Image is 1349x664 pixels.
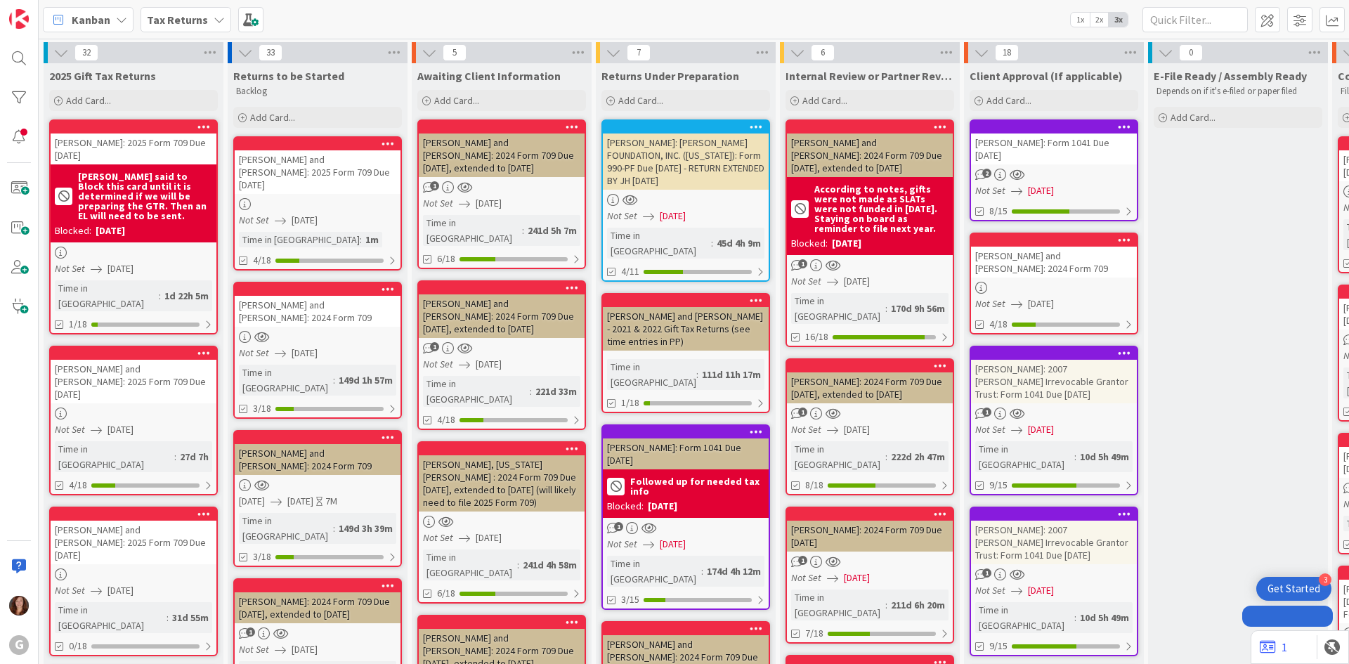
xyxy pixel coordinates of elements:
div: Time in [GEOGRAPHIC_DATA] [791,590,885,620]
span: : [885,597,887,613]
div: [PERSON_NAME] and [PERSON_NAME]: 2024 Form 709 Due [DATE], extended to [DATE] [419,121,585,177]
div: [PERSON_NAME]: Form 1041 Due [DATE] [971,121,1137,164]
div: Time in [GEOGRAPHIC_DATA] [791,293,885,324]
div: Time in [GEOGRAPHIC_DATA] [423,376,530,407]
a: [PERSON_NAME] and [PERSON_NAME]: 2024 Form 709 Due [DATE], extended to [DATE]Not Set[DATE]Time in... [417,280,586,430]
span: 3x [1109,13,1128,27]
a: [PERSON_NAME]: Form 1041 Due [DATE]Not Set[DATE]8/15 [970,119,1138,221]
a: [PERSON_NAME] and [PERSON_NAME]: 2025 Form 709 Due [DATE]Not Set[DATE]Time in [GEOGRAPHIC_DATA]:1... [233,136,402,271]
div: [PERSON_NAME] and [PERSON_NAME]: 2024 Form 709 [235,296,400,327]
div: Get Started [1267,582,1320,596]
div: [DATE] [96,223,125,238]
span: : [885,301,887,316]
div: Time in [GEOGRAPHIC_DATA] [975,441,1074,472]
span: 6/18 [437,252,455,266]
a: [PERSON_NAME]: 2007 [PERSON_NAME] Irrevocable Grantor Trust: Form 1041 Due [DATE]Not Set[DATE]Tim... [970,346,1138,495]
div: 170d 9h 56m [887,301,949,316]
span: 4/18 [69,478,87,493]
span: 4/18 [437,412,455,427]
div: 27d 7h [176,449,212,464]
div: [PERSON_NAME]: 2024 Form 709 Due [DATE] [787,508,953,552]
span: [DATE] [107,261,133,276]
a: [PERSON_NAME] and [PERSON_NAME]: 2024 Form 709Not Set[DATE]Time in [GEOGRAPHIC_DATA]:149d 1h 57m3/18 [233,282,402,419]
span: [DATE] [476,530,502,545]
div: [PERSON_NAME]: 2024 Form 709 Due [DATE], extended to [DATE] [235,580,400,623]
div: [PERSON_NAME], [US_STATE][PERSON_NAME] : 2024 Form 709 Due [DATE], extended to [DATE] (will likel... [419,455,585,512]
div: [PERSON_NAME] and [PERSON_NAME]: 2024 Form 709 Due [DATE], extended to [DATE] [419,134,585,177]
div: [PERSON_NAME]: Form 1041 Due [DATE] [971,134,1137,164]
i: Not Set [791,423,821,436]
div: [PERSON_NAME]: [PERSON_NAME] FOUNDATION, INC. ([US_STATE]): Form 990-PF Due [DATE] - RETURN EXTEN... [603,134,769,190]
span: 7/18 [805,626,823,641]
img: CA [9,596,29,616]
div: [PERSON_NAME] and [PERSON_NAME]: 2024 Form 709 [235,444,400,475]
span: 1 [982,408,991,417]
div: 10d 5h 49m [1076,449,1133,464]
div: [PERSON_NAME] and [PERSON_NAME]: 2024 Form 709 Due [DATE], extended to [DATE] [419,294,585,338]
div: Blocked: [55,223,91,238]
div: [PERSON_NAME]: 2025 Form 709 Due [DATE] [51,134,216,164]
a: [PERSON_NAME]: 2024 Form 709 Due [DATE]Not Set[DATE]Time in [GEOGRAPHIC_DATA]:211d 6h 20m7/18 [786,507,954,644]
span: 2x [1090,13,1109,27]
span: 9/15 [989,478,1008,493]
span: 6 [811,44,835,61]
span: Returns to be Started [233,69,344,83]
span: 1x [1071,13,1090,27]
span: [DATE] [660,209,686,223]
b: [PERSON_NAME] said to Block this card until it is determined if we will be preparing the GTR. The... [78,171,212,221]
div: [PERSON_NAME]: Form 1041 Due [DATE] [603,426,769,469]
i: Not Set [975,423,1005,436]
div: [PERSON_NAME] and [PERSON_NAME]: 2025 Form 709 Due [DATE] [51,347,216,403]
span: : [696,367,698,382]
div: Time in [GEOGRAPHIC_DATA] [607,359,696,390]
span: 0 [1179,44,1203,61]
span: [DATE] [1028,583,1054,598]
div: [PERSON_NAME] and [PERSON_NAME]: 2024 Form 709 [235,283,400,327]
a: [PERSON_NAME], [US_STATE][PERSON_NAME] : 2024 Form 709 Due [DATE], extended to [DATE] (will likel... [417,441,586,604]
div: Time in [GEOGRAPHIC_DATA] [975,602,1074,633]
span: : [167,610,169,625]
span: 0/18 [69,639,87,653]
i: Not Set [791,275,821,287]
span: 9/15 [989,639,1008,653]
span: 8/15 [989,204,1008,219]
span: Add Card... [802,94,847,107]
span: Add Card... [434,94,479,107]
div: Blocked: [791,236,828,251]
a: [PERSON_NAME] and [PERSON_NAME]: 2024 Form 709 Due [DATE], extended to [DATE]According to notes, ... [786,119,954,347]
b: Tax Returns [147,13,208,27]
div: [PERSON_NAME]: 2024 Form 709 Due [DATE], extended to [DATE] [787,360,953,403]
b: According to notes, gifts were not made as SLATs were not funded in [DATE]. Staying on board as r... [814,184,949,233]
span: : [711,235,713,251]
div: Time in [GEOGRAPHIC_DATA] [239,232,360,247]
div: [PERSON_NAME]: 2007 [PERSON_NAME] Irrevocable Grantor Trust: Form 1041 Due [DATE] [971,521,1137,564]
div: [PERSON_NAME] and [PERSON_NAME]: 2025 Form 709 Due [DATE] [51,508,216,564]
a: [PERSON_NAME] and [PERSON_NAME]: 2025 Form 709 Due [DATE]Not Set[DATE]Time in [GEOGRAPHIC_DATA]:2... [49,346,218,495]
span: 33 [259,44,282,61]
i: Not Set [423,531,453,544]
i: Not Set [607,209,637,222]
div: [PERSON_NAME] and [PERSON_NAME]: 2024 Form 709 Due [DATE], extended to [DATE] [419,282,585,338]
span: 6/18 [437,586,455,601]
div: 31d 55m [169,610,212,625]
div: [PERSON_NAME]: [PERSON_NAME] FOUNDATION, INC. ([US_STATE]): Form 990-PF Due [DATE] - RETURN EXTEN... [603,121,769,190]
div: [PERSON_NAME], [US_STATE][PERSON_NAME] : 2024 Form 709 Due [DATE], extended to [DATE] (will likel... [419,443,585,512]
div: [PERSON_NAME]: 2007 [PERSON_NAME] Irrevocable Grantor Trust: Form 1041 Due [DATE] [971,508,1137,564]
span: 2 [982,169,991,178]
b: Followed up for needed tax info [630,476,764,496]
span: Returns Under Preparation [601,69,739,83]
span: [DATE] [239,494,265,509]
span: [DATE] [476,196,502,211]
i: Not Set [423,358,453,370]
i: Not Set [975,184,1005,197]
div: [DATE] [648,499,677,514]
i: Not Set [423,197,453,209]
i: Not Set [975,584,1005,597]
a: [PERSON_NAME] and [PERSON_NAME] - 2021 & 2022 Gift Tax Returns (see time entries in PP)Time in [G... [601,293,770,413]
div: 149d 1h 57m [335,372,396,388]
div: [DATE] [832,236,861,251]
div: Time in [GEOGRAPHIC_DATA] [55,441,174,472]
div: Time in [GEOGRAPHIC_DATA] [423,215,522,246]
div: [PERSON_NAME]: 2007 [PERSON_NAME] Irrevocable Grantor Trust: Form 1041 Due [DATE] [971,347,1137,403]
span: 32 [74,44,98,61]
